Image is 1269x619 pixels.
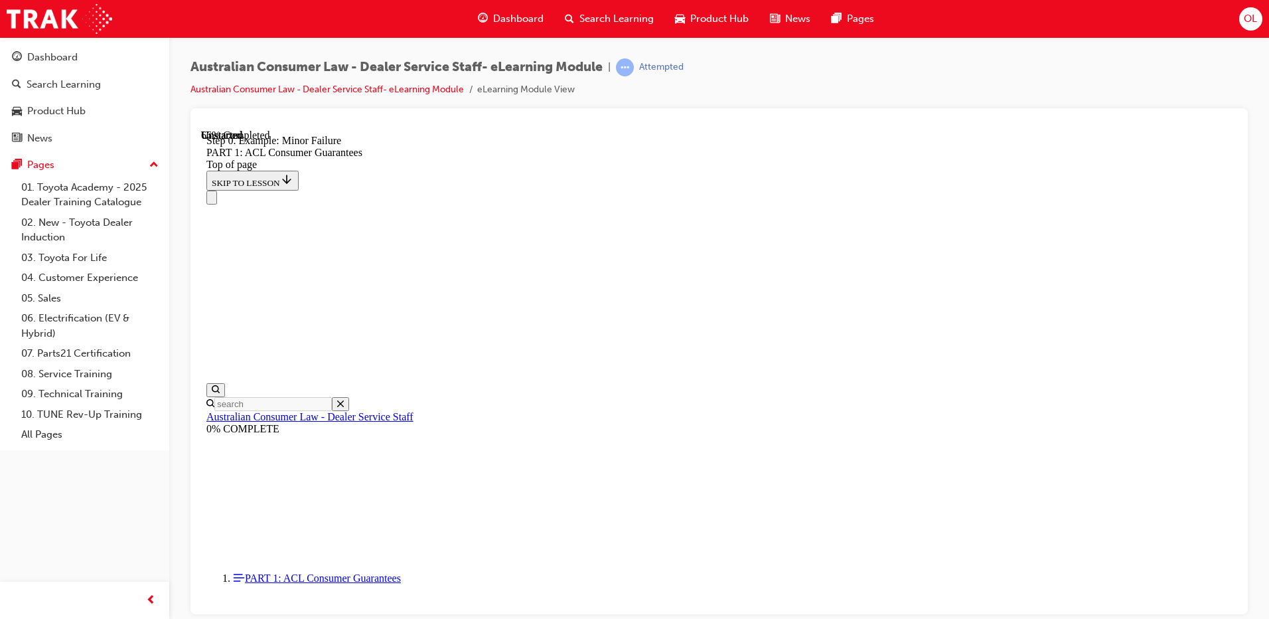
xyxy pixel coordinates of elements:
a: search-iconSearch Learning [554,5,664,33]
div: Dashboard [27,50,78,65]
span: OL [1244,11,1257,27]
a: Product Hub [5,99,164,124]
img: Trak [7,4,112,34]
div: Search Learning [27,77,101,92]
div: Attempted [639,61,684,74]
a: 08. Service Training [16,364,164,385]
a: news-iconNews [759,5,821,33]
a: 09. Technical Training [16,384,164,404]
button: OL [1239,7,1262,31]
a: All Pages [16,424,164,445]
span: learningRecordVerb_ATTEMPT-icon [616,58,634,76]
a: Australian Consumer Law - Dealer Service Staff [5,282,212,293]
a: News [5,126,164,151]
input: Search [13,268,131,282]
span: pages-icon [832,11,842,27]
span: search-icon [565,11,574,27]
span: | [608,60,611,75]
div: PART 1: ACL Consumer Guarantees [5,17,1031,29]
a: guage-iconDashboard [467,5,554,33]
span: guage-icon [478,11,488,27]
a: 07. Parts21 Certification [16,343,164,364]
div: News [27,131,52,146]
a: 03. Toyota For Life [16,248,164,268]
span: Pages [847,11,874,27]
div: 0% COMPLETE [5,294,1031,306]
span: guage-icon [12,52,22,64]
a: Australian Consumer Law - Dealer Service Staff- eLearning Module [190,84,464,95]
div: Top of page [5,29,1031,41]
button: Pages [5,153,164,177]
a: car-iconProduct Hub [664,5,759,33]
button: SKIP TO LESSON [5,41,98,61]
button: DashboardSearch LearningProduct HubNews [5,43,164,153]
span: search-icon [12,79,21,91]
a: pages-iconPages [821,5,885,33]
span: Search Learning [579,11,654,27]
button: Close search menu [131,268,148,282]
span: pages-icon [12,159,22,171]
div: Step 0. Example: Minor Failure [5,5,1031,17]
span: car-icon [12,106,22,118]
span: prev-icon [146,592,156,609]
span: Australian Consumer Law - Dealer Service Staff- eLearning Module [190,60,603,75]
div: Product Hub [27,104,86,119]
a: Search Learning [5,72,164,97]
span: News [785,11,810,27]
a: 02. New - Toyota Dealer Induction [16,213,164,248]
li: eLearning Module View [477,82,575,98]
span: Product Hub [690,11,749,27]
a: 04. Customer Experience [16,268,164,288]
div: Pages [27,157,54,173]
span: news-icon [12,133,22,145]
button: Open search menu [5,254,24,268]
button: Close navigation menu [5,61,16,75]
span: car-icon [675,11,685,27]
a: 01. Toyota Academy - 2025 Dealer Training Catalogue [16,177,164,213]
a: 05. Sales [16,288,164,309]
span: Dashboard [493,11,544,27]
span: news-icon [770,11,780,27]
span: SKIP TO LESSON [11,48,92,58]
a: 06. Electrification (EV & Hybrid) [16,308,164,343]
span: up-icon [149,157,159,174]
a: 10. TUNE Rev-Up Training [16,404,164,425]
a: Dashboard [5,45,164,70]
